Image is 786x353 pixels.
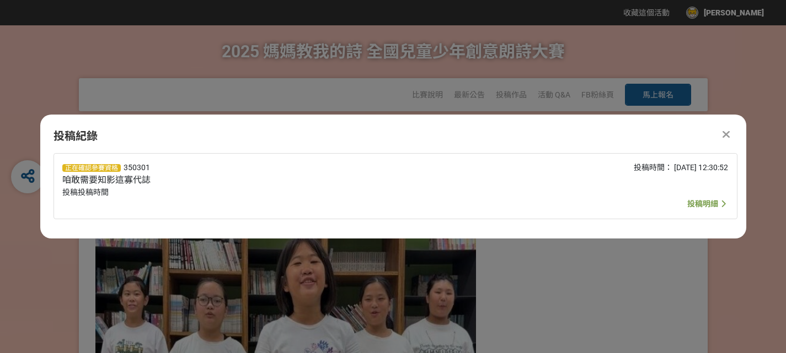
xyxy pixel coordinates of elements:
h1: 2025 媽媽教我的詩 全國兒童少年創意朗詩大賽 [222,25,565,78]
span: 正在確認參賽資格 [62,164,121,172]
div: 投稿紀錄 [54,128,733,144]
span: 投稿明細 [687,199,718,208]
span: 收藏這個活動 [623,8,670,17]
button: 馬上報名 [625,84,691,106]
a: 活動 Q&A [538,90,570,99]
span: 350301 [124,163,150,172]
a: 最新公告 [454,90,485,99]
span: 投稿時間： [DATE] 12:30:52 [634,163,728,172]
a: 比賽說明 [412,90,443,99]
a: 投稿作品 [496,90,527,99]
span: 投稿投稿時間 [62,188,109,197]
span: 咱敢需要知影這寡代誌 [62,175,151,185]
span: 馬上報名 [643,90,673,99]
a: FB粉絲頁 [581,90,614,99]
